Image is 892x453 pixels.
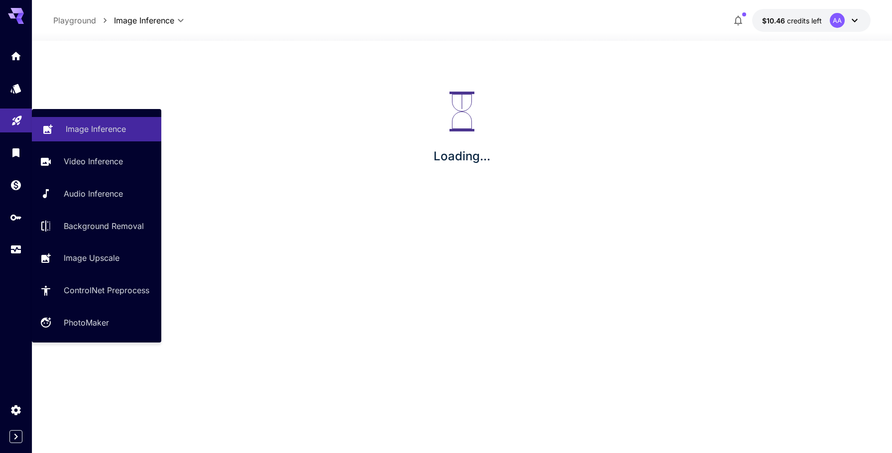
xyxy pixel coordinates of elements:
[787,16,822,25] span: credits left
[669,53,892,453] div: Chat Widget
[669,53,892,453] iframe: To enrich screen reader interactions, please activate Accessibility in Grammarly extension settings
[9,430,22,443] button: Expand sidebar
[10,82,22,95] div: Models
[10,50,22,62] div: Home
[830,13,845,28] div: AA
[53,14,96,26] p: Playground
[762,15,822,26] div: $10.45906
[53,14,114,26] nav: breadcrumb
[10,179,22,191] div: Wallet
[10,243,22,256] div: Usage
[762,16,787,25] span: $10.46
[114,14,174,26] span: Image Inference
[11,111,23,123] div: Playground
[10,146,22,159] div: Library
[10,404,22,416] div: Settings
[10,211,22,224] div: API Keys
[434,147,490,165] p: Loading...
[752,9,871,32] button: $10.45906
